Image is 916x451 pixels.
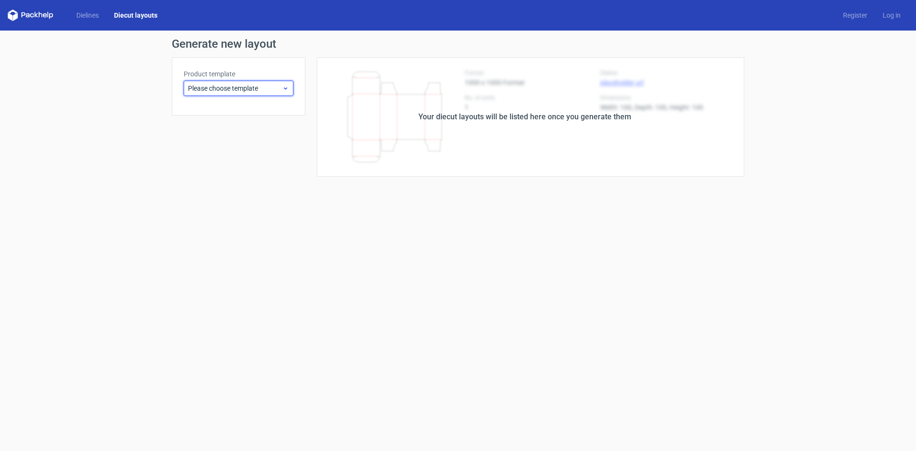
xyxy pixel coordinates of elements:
a: Diecut layouts [106,10,165,20]
span: Please choose template [188,84,282,93]
a: Log in [875,10,908,20]
a: Dielines [69,10,106,20]
h1: Generate new layout [172,38,744,50]
label: Product template [184,69,293,79]
a: Register [835,10,875,20]
div: Your diecut layouts will be listed here once you generate them [418,111,631,123]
